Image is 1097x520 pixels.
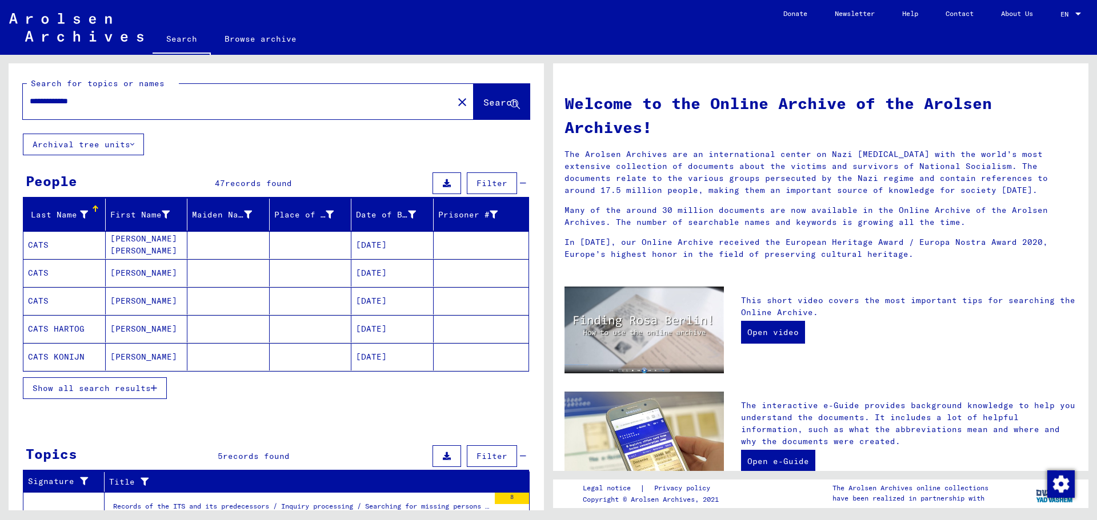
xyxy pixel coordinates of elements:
[356,205,433,224] div: Date of Birth
[564,204,1077,228] p: Many of the around 30 million documents are now available in the Online Archive of the Arolsen Ar...
[23,315,106,342] mat-cell: CATS HARTOG
[467,172,517,194] button: Filter
[741,400,1077,448] p: The interactive e-Guide provides background knowledge to help you understand the documents. It in...
[583,494,724,505] p: Copyright © Arolsen Archives, 2021
[351,259,434,287] mat-cell: [DATE]
[477,451,507,461] span: Filter
[28,205,105,224] div: Last Name
[223,451,290,461] span: records found
[215,178,225,188] span: 47
[451,90,474,113] button: Clear
[211,25,310,53] a: Browse archive
[110,205,187,224] div: First Name
[23,199,106,231] mat-header-cell: Last Name
[564,287,724,373] img: video.jpg
[23,343,106,370] mat-cell: CATS KONIJN
[495,493,529,504] div: 8
[455,95,469,109] mat-icon: close
[218,451,223,461] span: 5
[28,475,90,487] div: Signature
[23,134,144,155] button: Archival tree units
[106,287,188,315] mat-cell: [PERSON_NAME]
[192,209,252,221] div: Maiden Name
[564,91,1077,139] h1: Welcome to the Online Archive of the Arolsen Archives!
[474,84,530,119] button: Search
[564,148,1077,196] p: The Arolsen Archives are an international center on Nazi [MEDICAL_DATA] with the world’s most ext...
[106,259,188,287] mat-cell: [PERSON_NAME]
[477,178,507,188] span: Filter
[106,315,188,342] mat-cell: [PERSON_NAME]
[1034,479,1076,507] img: yv_logo.png
[351,315,434,342] mat-cell: [DATE]
[832,483,988,493] p: The Arolsen Archives online collections
[113,501,489,517] div: Records of the ITS and its predecessors / Inquiry processing / Searching for missing persons / Tr...
[645,482,724,494] a: Privacy policy
[110,209,170,221] div: First Name
[106,199,188,231] mat-header-cell: First Name
[31,78,165,88] mat-label: Search for topics or names
[583,482,724,494] div: |
[1060,10,1073,18] span: EN
[23,231,106,259] mat-cell: CATS
[23,259,106,287] mat-cell: CATS
[28,209,88,221] div: Last Name
[434,199,529,231] mat-header-cell: Prisoner #
[23,287,106,315] mat-cell: CATS
[187,199,270,231] mat-header-cell: Maiden Name
[741,295,1077,319] p: This short video covers the most important tips for searching the Online Archive.
[225,178,292,188] span: records found
[153,25,211,55] a: Search
[351,199,434,231] mat-header-cell: Date of Birth
[28,473,104,491] div: Signature
[274,209,334,221] div: Place of Birth
[351,287,434,315] mat-cell: [DATE]
[192,205,269,224] div: Maiden Name
[109,476,501,488] div: Title
[106,343,188,370] mat-cell: [PERSON_NAME]
[26,171,77,191] div: People
[564,236,1077,260] p: In [DATE], our Online Archive received the European Heritage Award / Europa Nostra Award 2020, Eu...
[483,96,518,108] span: Search
[356,209,416,221] div: Date of Birth
[438,209,498,221] div: Prisoner #
[9,13,143,42] img: Arolsen_neg.svg
[33,383,151,393] span: Show all search results
[438,205,515,224] div: Prisoner #
[109,473,515,491] div: Title
[274,205,351,224] div: Place of Birth
[583,482,640,494] a: Legal notice
[564,392,724,498] img: eguide.jpg
[741,321,805,344] a: Open video
[467,445,517,467] button: Filter
[26,444,77,464] div: Topics
[351,231,434,259] mat-cell: [DATE]
[270,199,352,231] mat-header-cell: Place of Birth
[1047,470,1075,498] img: Change consent
[23,377,167,399] button: Show all search results
[741,450,815,473] a: Open e-Guide
[832,493,988,503] p: have been realized in partnership with
[351,343,434,370] mat-cell: [DATE]
[106,231,188,259] mat-cell: [PERSON_NAME] [PERSON_NAME]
